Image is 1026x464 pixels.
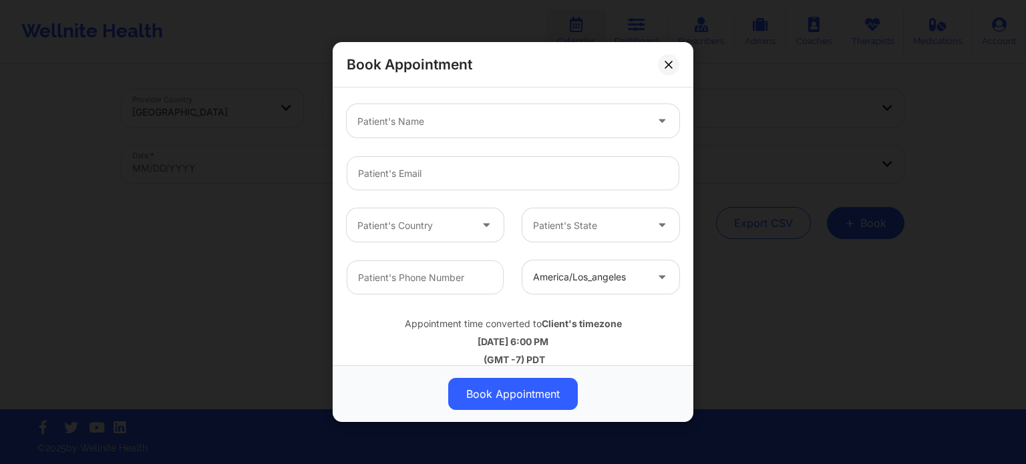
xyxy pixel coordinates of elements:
input: Patient's Phone Number [347,260,504,294]
div: america/los_angeles [533,260,646,294]
h2: Book Appointment [347,55,472,73]
div: (GMT -7) PDT [347,353,679,367]
div: [DATE] 6:00 PM [347,335,679,349]
input: Patient's Email [347,156,679,190]
button: Book Appointment [448,378,578,410]
div: Appointment time converted to [347,317,679,330]
b: Client's timezone [542,318,622,329]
